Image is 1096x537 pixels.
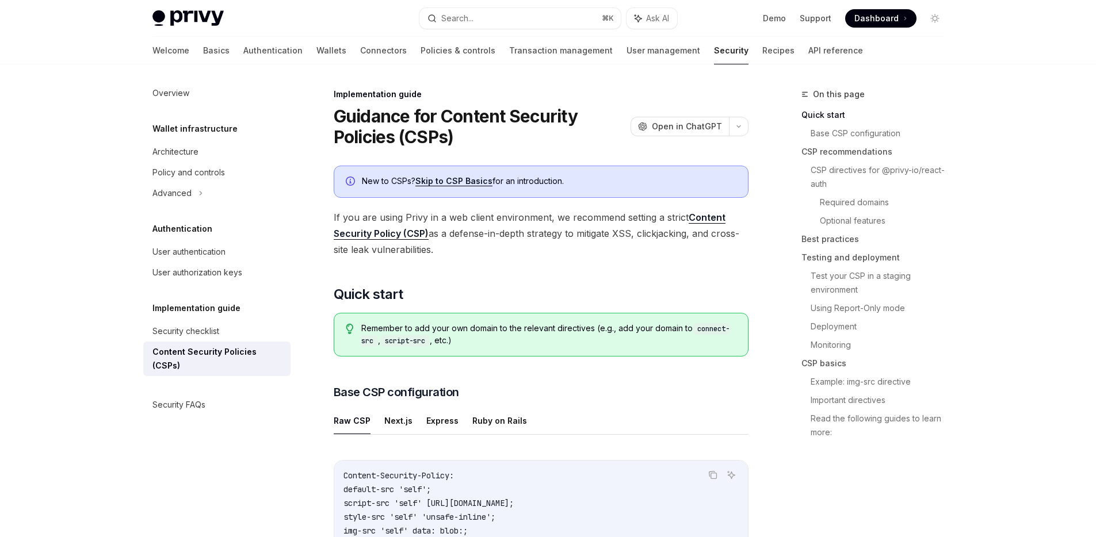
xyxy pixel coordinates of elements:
[441,11,473,25] div: Search...
[152,345,284,373] div: Content Security Policies (CSPs)
[143,321,291,342] a: Security checklist
[343,484,431,494] span: default-src 'self';
[143,241,291,262] a: User authentication
[646,13,669,24] span: Ask AI
[602,14,614,23] span: ⌘ K
[714,37,749,64] a: Security
[343,512,495,522] span: style-src 'self' 'unsafe-inline';
[820,212,953,230] a: Optional features
[808,37,863,64] a: API reference
[380,335,430,347] code: script-src
[854,13,899,24] span: Dashboard
[811,336,953,354] a: Monitoring
[415,176,492,186] a: Skip to CSP Basics
[845,9,916,28] a: Dashboard
[801,106,953,124] a: Quick start
[627,8,677,29] button: Ask AI
[800,13,831,24] a: Support
[343,526,468,536] span: img-src 'self' data: blob:;
[762,37,795,64] a: Recipes
[343,470,454,481] span: Content-Security-Policy:
[152,398,205,412] div: Security FAQs
[361,323,736,347] span: Remember to add your own domain to the relevant directives (e.g., add your domain to , , etc.)
[152,166,225,179] div: Policy and controls
[811,299,953,317] a: Using Report-Only mode
[705,467,720,482] button: Copy the contents from the code block
[152,301,240,315] h5: Implementation guide
[801,248,953,267] a: Testing and deployment
[627,37,700,64] a: User management
[360,37,407,64] a: Connectors
[243,37,303,64] a: Authentication
[152,222,212,236] h5: Authentication
[384,407,413,434] button: Next.js
[421,37,495,64] a: Policies & controls
[334,106,626,147] h1: Guidance for Content Security Policies (CSPs)
[334,209,749,258] span: If you are using Privy in a web client environment, we recommend setting a strict as a defense-in...
[334,407,371,434] button: Raw CSP
[509,37,613,64] a: Transaction management
[346,177,357,188] svg: Info
[926,9,944,28] button: Toggle dark mode
[801,230,953,248] a: Best practices
[334,89,749,100] div: Implementation guide
[143,394,291,415] a: Security FAQs
[334,384,459,400] span: Base CSP configuration
[362,175,736,188] div: New to CSPs? for an introduction.
[334,285,403,304] span: Quick start
[203,37,230,64] a: Basics
[763,13,786,24] a: Demo
[426,407,459,434] button: Express
[724,467,739,482] button: Ask AI
[143,342,291,376] a: Content Security Policies (CSPs)
[152,266,242,279] div: User authorization keys
[811,267,953,299] a: Test your CSP in a staging environment
[811,317,953,336] a: Deployment
[143,162,291,183] a: Policy and controls
[811,391,953,409] a: Important directives
[152,245,226,259] div: User authentication
[801,143,953,161] a: CSP recommendations
[811,409,953,442] a: Read the following guides to learn more:
[811,124,953,143] a: Base CSP configuration
[143,262,291,283] a: User authorization keys
[152,324,219,338] div: Security checklist
[152,86,189,100] div: Overview
[811,373,953,391] a: Example: img-src directive
[152,186,192,200] div: Advanced
[801,354,953,373] a: CSP basics
[346,324,354,334] svg: Tip
[652,121,722,132] span: Open in ChatGPT
[152,145,198,159] div: Architecture
[143,141,291,162] a: Architecture
[820,193,953,212] a: Required domains
[343,498,514,508] span: script-src 'self' [URL][DOMAIN_NAME];
[811,161,953,193] a: CSP directives for @privy-io/react-auth
[813,87,865,101] span: On this page
[152,122,238,136] h5: Wallet infrastructure
[152,37,189,64] a: Welcome
[472,407,527,434] button: Ruby on Rails
[316,37,346,64] a: Wallets
[361,323,730,347] code: connect-src
[143,83,291,103] a: Overview
[152,10,224,26] img: light logo
[419,8,621,29] button: Search...⌘K
[631,117,729,136] button: Open in ChatGPT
